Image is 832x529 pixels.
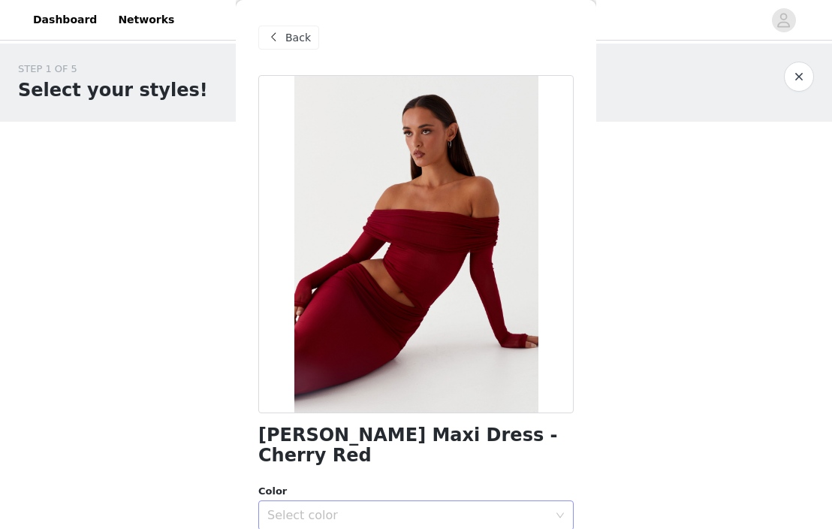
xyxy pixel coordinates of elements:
[258,484,574,499] div: Color
[24,3,106,37] a: Dashboard
[267,508,548,523] div: Select color
[258,425,574,466] h1: [PERSON_NAME] Maxi Dress - Cherry Red
[18,77,208,104] h1: Select your styles!
[776,8,791,32] div: avatar
[18,62,208,77] div: STEP 1 OF 5
[109,3,183,37] a: Networks
[556,511,565,521] i: icon: down
[285,30,311,46] span: Back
